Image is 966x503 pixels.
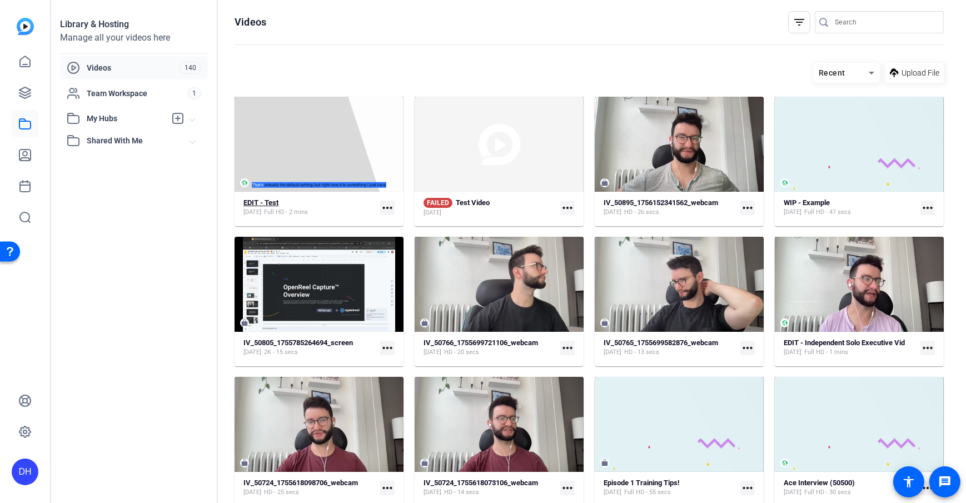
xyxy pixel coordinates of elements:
[920,481,935,495] mat-icon: more_horiz
[264,488,299,497] span: HD - 25 secs
[604,338,736,357] a: IV_50765_1755699582876_webcam[DATE]HD - 13 secs
[424,338,556,357] a: IV_50766_1755699721106_webcam[DATE]HD - 20 secs
[424,338,538,347] strong: IV_50766_1755699721106_webcam
[424,198,556,217] a: FAILEDTest Video[DATE]
[243,198,376,217] a: EDIT - Test[DATE]Full HD - 2 mins
[920,201,935,215] mat-icon: more_horiz
[560,201,575,215] mat-icon: more_horiz
[784,479,916,497] a: Ace Interview (50500)[DATE]Full HD - 30 secs
[60,31,208,44] div: Manage all your videos here
[885,63,944,83] button: Upload File
[624,348,659,357] span: HD - 13 secs
[604,479,736,497] a: Episode 1 Training Tips![DATE]Full HD - 55 secs
[380,481,395,495] mat-icon: more_horiz
[784,208,801,217] span: [DATE]
[784,348,801,357] span: [DATE]
[424,479,556,497] a: IV_50724_1755618073106_webcam[DATE]HD - 14 secs
[424,348,441,357] span: [DATE]
[17,18,34,35] img: blue-gradient.svg
[243,479,376,497] a: IV_50724_1755618098706_webcam[DATE]HD - 25 secs
[560,481,575,495] mat-icon: more_horiz
[920,341,935,355] mat-icon: more_horiz
[87,88,187,99] span: Team Workspace
[87,135,190,147] span: Shared With Me
[264,208,308,217] span: Full HD - 2 mins
[938,475,952,489] mat-icon: message
[60,130,208,152] mat-expansion-panel-header: Shared With Me
[740,341,755,355] mat-icon: more_horiz
[424,198,452,208] span: FAILED
[784,338,905,347] strong: EDIT - Independent Solo Executive Vid
[243,208,261,217] span: [DATE]
[87,113,166,124] span: My Hubs
[819,68,845,77] span: Recent
[784,479,855,487] strong: Ace Interview (50500)
[604,198,736,217] a: IV_50895_1756152341562_webcam[DATE]HD - 26 secs
[604,479,680,487] strong: Episode 1 Training Tips!
[604,348,621,357] span: [DATE]
[424,479,538,487] strong: IV_50724_1755618073106_webcam
[87,62,180,73] span: Videos
[243,348,261,357] span: [DATE]
[444,348,479,357] span: HD - 20 secs
[264,348,298,357] span: 2K - 15 secs
[793,16,806,29] mat-icon: filter_list
[560,341,575,355] mat-icon: more_horiz
[804,208,851,217] span: Full HD - 47 secs
[380,341,395,355] mat-icon: more_horiz
[187,87,201,99] span: 1
[444,488,479,497] span: HD - 14 secs
[380,201,395,215] mat-icon: more_horiz
[604,198,718,207] strong: IV_50895_1756152341562_webcam
[624,208,659,217] span: HD - 26 secs
[243,479,358,487] strong: IV_50724_1755618098706_webcam
[424,488,441,497] span: [DATE]
[740,481,755,495] mat-icon: more_horiz
[604,208,621,217] span: [DATE]
[243,338,353,347] strong: IV_50805_1755785264694_screen
[60,107,208,130] mat-expansion-panel-header: My Hubs
[604,338,718,347] strong: IV_50765_1755699582876_webcam
[740,201,755,215] mat-icon: more_horiz
[804,488,851,497] span: Full HD - 30 secs
[424,208,441,217] span: [DATE]
[12,459,38,485] div: DH
[804,348,848,357] span: Full HD - 1 mins
[243,488,261,497] span: [DATE]
[604,488,621,497] span: [DATE]
[835,16,935,29] input: Search
[180,62,201,74] span: 140
[624,488,671,497] span: Full HD - 55 secs
[60,18,208,31] div: Library & Hosting
[784,198,916,217] a: WIP - Example[DATE]Full HD - 47 secs
[784,198,830,207] strong: WIP - Example
[243,198,278,207] strong: EDIT - Test
[902,67,939,79] span: Upload File
[235,16,266,29] h1: Videos
[784,338,916,357] a: EDIT - Independent Solo Executive Vid[DATE]Full HD - 1 mins
[243,338,376,357] a: IV_50805_1755785264694_screen[DATE]2K - 15 secs
[784,488,801,497] span: [DATE]
[456,198,490,207] strong: Test Video
[902,475,915,489] mat-icon: accessibility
